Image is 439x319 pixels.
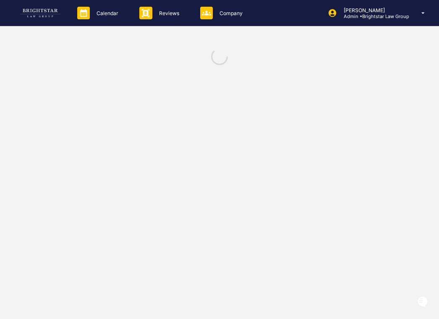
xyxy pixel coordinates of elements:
[90,10,123,16] p: Calendar
[213,10,247,16] p: Company
[337,13,409,19] p: Admin • Brightstar Law Group
[412,291,435,314] iframe: Open customer support
[20,9,60,17] img: logo
[59,142,102,149] a: Powered byPylon
[152,10,183,16] p: Reviews
[84,142,102,149] span: Pylon
[337,7,409,13] p: [PERSON_NAME]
